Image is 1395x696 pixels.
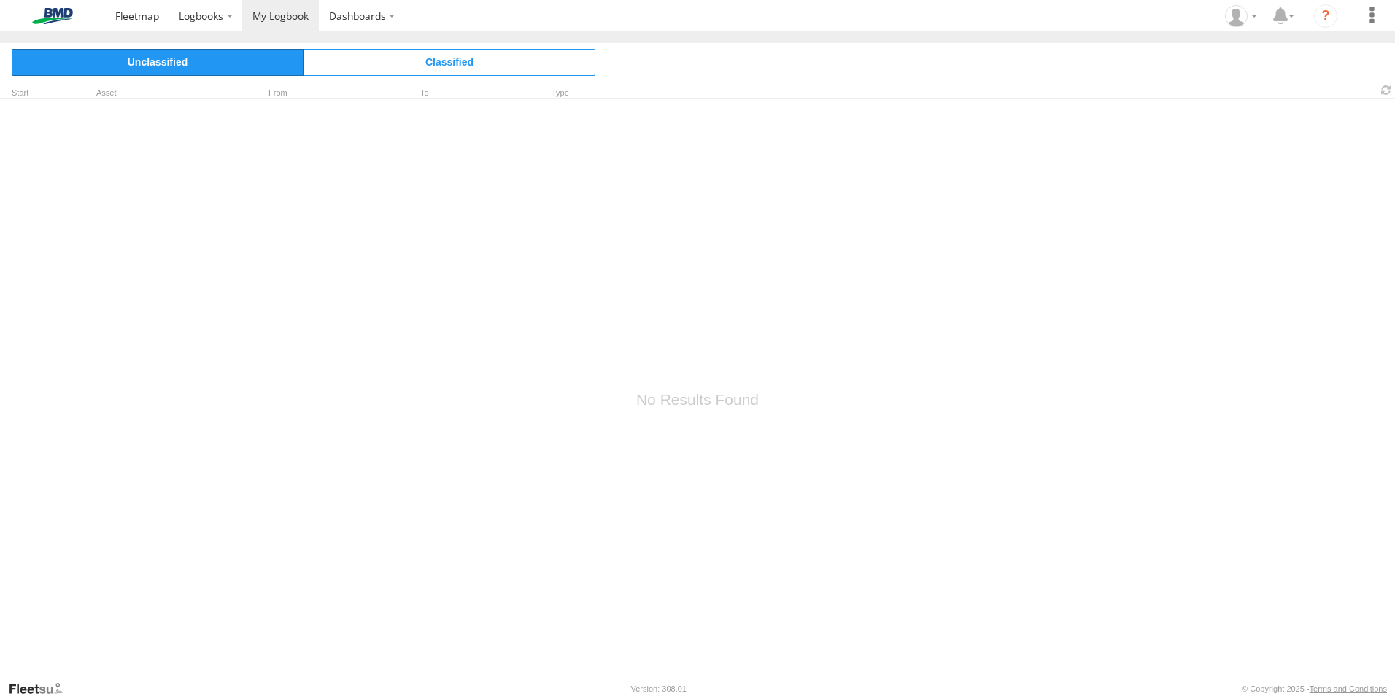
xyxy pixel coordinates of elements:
div: Type [552,90,625,97]
div: Dominic Peverett [1220,5,1262,27]
div: Asset [96,90,242,97]
div: To [400,90,546,97]
img: bmd-logo.svg [15,8,90,24]
i: ? [1314,4,1337,28]
div: From [248,90,394,97]
div: © Copyright 2025 - [1242,684,1387,693]
div: Version: 308.01 [631,684,687,693]
span: Click to view Unclassified Trips [12,49,304,75]
a: Visit our Website [8,681,75,696]
div: Click to Sort [12,90,55,97]
a: Terms and Conditions [1310,684,1387,693]
span: Refresh [1377,83,1395,97]
span: Click to view Classified Trips [304,49,595,75]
